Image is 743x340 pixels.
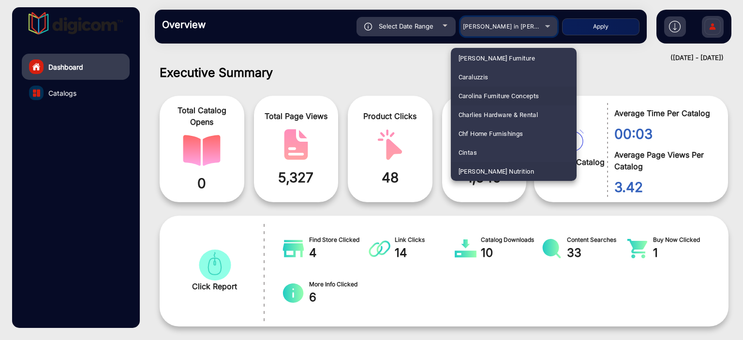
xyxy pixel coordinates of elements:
span: [PERSON_NAME] Nutrition [459,162,534,181]
span: Chf Home Furnishings [459,124,523,143]
span: Carolina Furniture Concepts [459,87,539,105]
span: Caraluzzis [459,68,489,87]
span: Charlies Hardware & Rental [459,105,538,124]
span: Cintas [459,143,477,162]
span: [PERSON_NAME] Furniture [459,49,535,68]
